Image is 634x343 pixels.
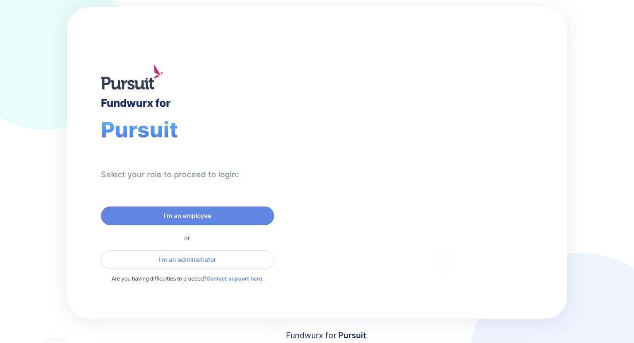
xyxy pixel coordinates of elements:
[158,255,216,264] span: I'm an administrator
[101,169,239,180] div: Select your role to proceed to login:
[367,136,469,158] div: Fundwurx
[206,275,263,282] a: Contact support here.
[101,250,274,269] button: I'm an administrator
[101,65,163,90] img: logo.jpg
[101,207,274,225] button: I'm an employee
[367,125,437,133] div: Welcome to
[286,329,366,342] div: Fundwurx for
[101,274,274,283] p: Are you having difficulties to proceed?
[367,176,519,201] div: Thank you for choosing Fundwurx as your partner in driving positive social impact!
[164,211,211,220] span: I'm an employee
[336,331,366,340] span: Pursuit
[101,117,178,143] span: Pursuit
[101,97,170,109] div: Fundwurx for
[101,234,274,242] div: or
